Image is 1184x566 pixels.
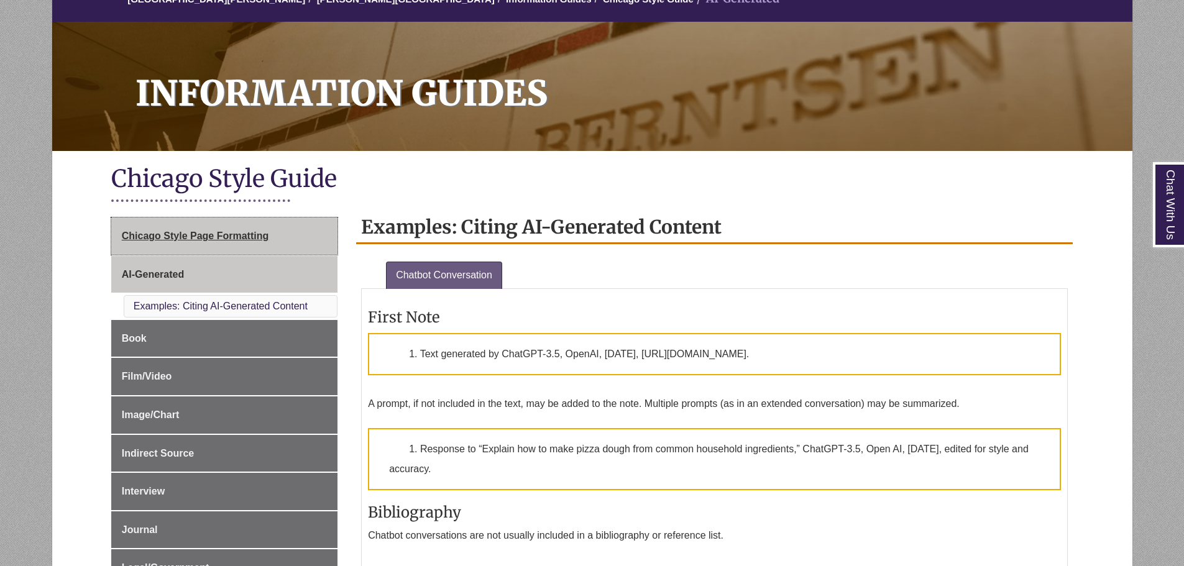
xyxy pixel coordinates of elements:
[386,262,502,289] a: Chatbot Conversation
[122,371,172,381] span: Film/Video
[122,333,147,344] span: Book
[368,333,1061,375] p: 1. Text generated by ChatGPT-3.5, OpenAI, [DATE], [URL][DOMAIN_NAME].
[111,358,337,395] a: Film/Video
[122,486,165,496] span: Interview
[368,428,1061,490] p: 1. Response to “Explain how to make pizza dough from common household ingredients,” ChatGPT-3.5, ...
[52,22,1132,151] a: Information Guides
[122,448,194,459] span: Indirect Source
[111,396,337,434] a: Image/Chart
[122,409,179,420] span: Image/Chart
[368,295,1061,549] div: A prompt, if not included in the text, may be added to the note. Multiple prompts (as in an exten...
[368,528,1061,543] p: Chatbot conversations are not usually included in a bibliography or reference list.
[122,22,1132,135] h1: Information Guides
[111,163,1073,196] h1: Chicago Style Guide
[111,435,337,472] a: Indirect Source
[368,503,1061,522] h3: Bibliography
[111,320,337,357] a: Book
[356,211,1073,244] h2: Examples: Citing AI-Generated Content
[134,301,308,311] a: Examples: Citing AI-Generated Content
[111,256,337,293] a: AI-Generated
[122,231,268,241] span: Chicago Style Page Formatting
[111,511,337,549] a: Journal
[111,473,337,510] a: Interview
[122,524,158,535] span: Journal
[111,217,337,255] a: Chicago Style Page Formatting
[368,308,1061,327] h3: First Note
[122,269,184,280] span: AI-Generated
